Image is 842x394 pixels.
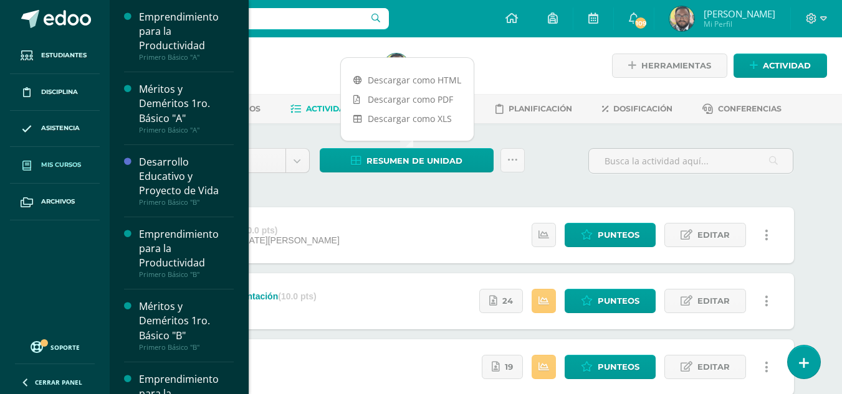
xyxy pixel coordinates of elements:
a: Estudiantes [10,37,100,74]
div: Desarrollo Educativo y Proyecto de Vida [139,155,234,198]
a: Disciplina [10,74,100,111]
a: 19 [482,355,523,379]
a: Punteos [565,289,656,313]
span: [DATE][PERSON_NAME] [241,235,340,245]
a: Emprendimiento para la ProductividadPrimero Básico "A" [139,10,234,62]
img: bed464ecf211d7b12cd6e304ab9921a6.png [669,6,694,31]
span: Mis cursos [41,160,81,170]
div: Primero Básico "B" [139,198,234,207]
span: Herramientas [641,54,711,77]
span: Editar [697,355,730,378]
a: Emprendimiento para la ProductividadPrimero Básico "B" [139,227,234,279]
span: Punteos [598,355,639,378]
span: Conferencias [718,104,782,113]
a: Soporte [15,338,95,355]
a: Archivos [10,184,100,220]
span: Estudiantes [41,50,87,60]
div: Primero Básico "A" [139,53,234,62]
div: Prueba de logro [173,225,339,235]
span: Actividades [306,104,361,113]
a: Punteos [565,355,656,379]
a: Actividades [290,99,361,119]
span: Planificación [509,104,572,113]
strong: (40.0 pts) [239,225,277,235]
strong: (10.0 pts) [278,291,316,301]
span: Soporte [50,343,80,352]
span: Punteos [598,223,639,246]
a: Mis cursos [10,147,100,184]
span: Disciplina [41,87,78,97]
div: Méritos y Deméritos 1ro. Básico "A" [139,82,234,125]
span: 109 [634,16,648,30]
a: Punteos [565,223,656,247]
h1: Matemáticas [157,51,369,68]
div: Segundo Básico 'A' [157,68,369,80]
span: Editar [697,223,730,246]
span: Dosificación [613,104,672,113]
span: 19 [505,355,513,378]
a: Descargar como PDF [341,90,474,109]
img: bed464ecf211d7b12cd6e304ab9921a6.png [384,54,409,78]
a: 24 [479,289,523,313]
span: Cerrar panel [35,378,82,387]
span: Mi Perfil [704,19,775,29]
a: Resumen de unidad [320,148,494,172]
a: Méritos y Deméritos 1ro. Básico "B"Primero Básico "B" [139,299,234,351]
a: Planificación [495,99,572,119]
span: Actividad [763,54,811,77]
span: Asistencia [41,123,80,133]
a: Méritos y Deméritos 1ro. Básico "A"Primero Básico "A" [139,82,234,134]
span: Punteos [598,289,639,312]
a: Descargar como HTML [341,70,474,90]
div: Méritos y Deméritos 1ro. Básico "B" [139,299,234,342]
input: Busca un usuario... [118,8,389,29]
a: Conferencias [702,99,782,119]
a: Dosificación [602,99,672,119]
a: Asistencia [10,111,100,148]
a: Herramientas [612,54,727,78]
div: Emprendimiento para la Productividad [139,227,234,270]
div: Primero Básico "B" [139,343,234,352]
div: Emprendimiento para la Productividad [139,10,234,53]
span: Resumen de unidad [366,149,462,172]
span: Archivos [41,197,75,207]
span: [PERSON_NAME] [704,7,775,20]
span: Editar [697,289,730,312]
div: Primero Básico "A" [139,126,234,134]
a: Descargar como XLS [341,109,474,128]
input: Busca la actividad aquí... [589,149,793,173]
a: Actividad [734,54,827,78]
a: Desarrollo Educativo y Proyecto de VidaPrimero Básico "B" [139,155,234,207]
span: 24 [502,289,513,312]
div: Primero Básico "B" [139,270,234,279]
